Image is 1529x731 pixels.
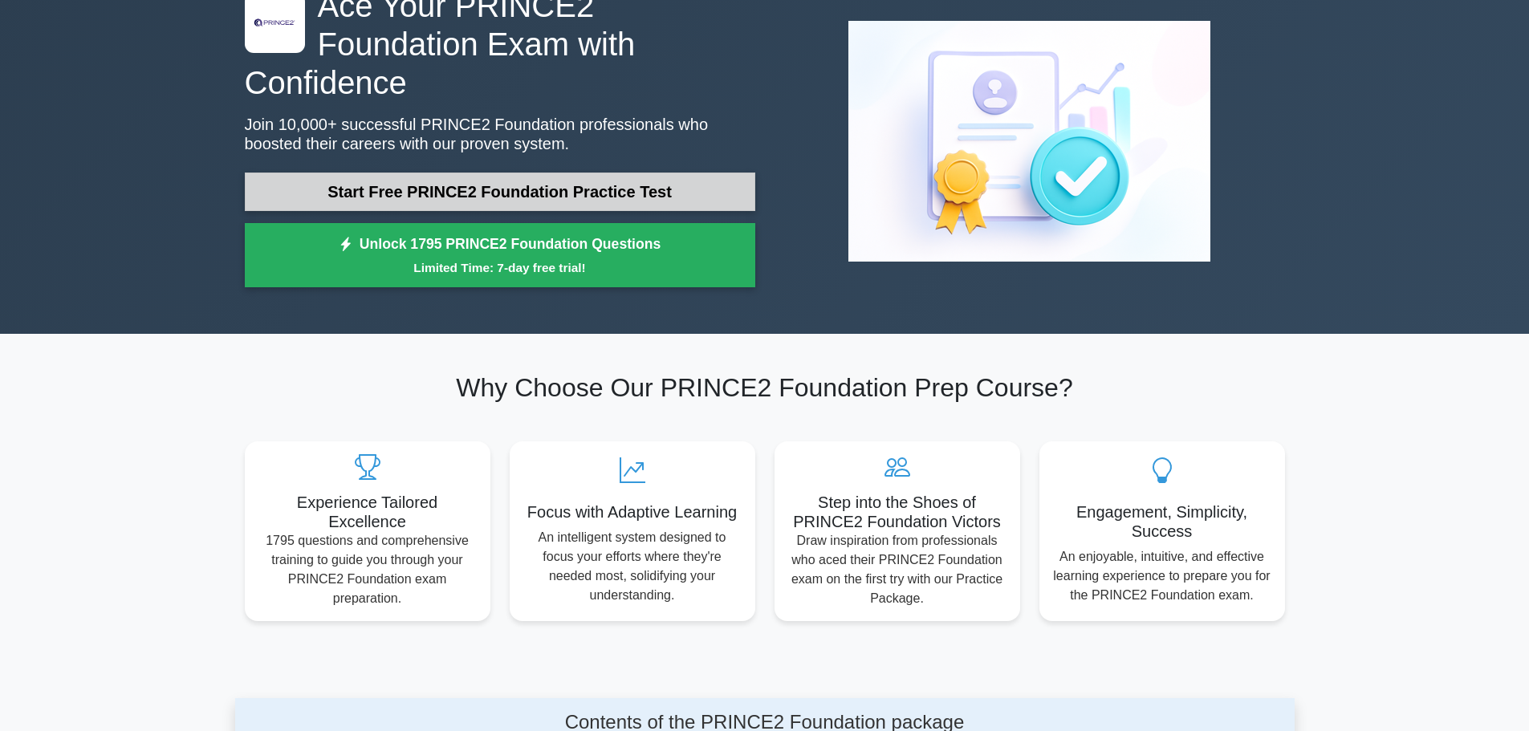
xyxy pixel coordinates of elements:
h5: Experience Tailored Excellence [258,493,478,531]
p: 1795 questions and comprehensive training to guide you through your PRINCE2 Foundation exam prepa... [258,531,478,608]
h5: Focus with Adaptive Learning [523,502,742,522]
p: An intelligent system designed to focus your efforts where they're needed most, solidifying your ... [523,528,742,605]
small: Limited Time: 7-day free trial! [265,258,735,277]
h5: Engagement, Simplicity, Success [1052,502,1272,541]
p: An enjoyable, intuitive, and effective learning experience to prepare you for the PRINCE2 Foundat... [1052,547,1272,605]
a: Unlock 1795 PRINCE2 Foundation QuestionsLimited Time: 7-day free trial! [245,223,755,287]
h2: Why Choose Our PRINCE2 Foundation Prep Course? [245,372,1285,403]
p: Draw inspiration from professionals who aced their PRINCE2 Foundation exam on the first try with ... [787,531,1007,608]
a: Start Free PRINCE2 Foundation Practice Test [245,173,755,211]
h5: Step into the Shoes of PRINCE2 Foundation Victors [787,493,1007,531]
img: PRINCE2 Foundation Preview [836,8,1223,274]
p: Join 10,000+ successful PRINCE2 Foundation professionals who boosted their careers with our prove... [245,115,755,153]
